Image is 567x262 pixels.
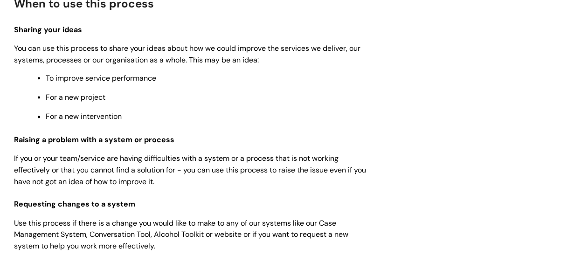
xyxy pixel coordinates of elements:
span: You can use this process to share your ideas about how we could improve the services we deliver, ... [14,43,360,65]
span: Use this process if there is a change you would like to make to any of our systems like our Case ... [14,219,348,252]
span: For a new project [46,92,105,102]
span: Sharing your ideas [14,25,82,34]
span: To improve service performance [46,73,156,83]
span: If you or your team/service are having difficulties with a system or a process that is not workin... [14,154,366,187]
span: Raising a problem with a system or process [14,135,174,145]
span: For a new intervention [46,112,122,122]
span: Requesting changes to a system [14,200,135,209]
